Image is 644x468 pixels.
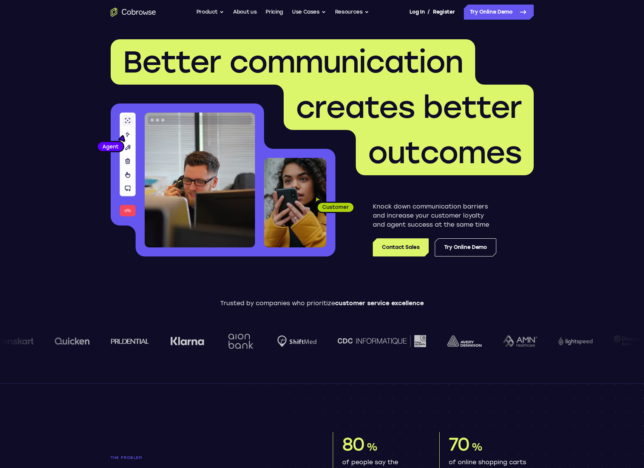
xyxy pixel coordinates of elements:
[366,440,377,453] span: %
[266,5,283,20] a: Pricing
[373,202,496,229] p: Knock down communication barriers and increase your customer loyalty and agent success at the sam...
[409,5,425,20] a: Log In
[123,44,463,80] span: Better communication
[368,134,522,171] span: outcomes
[435,238,496,256] a: Try Online Demo
[292,5,326,20] button: Use Cases
[342,433,365,455] span: 80
[373,238,428,256] a: Contact Sales
[276,335,316,347] img: Shiftmed
[196,5,224,20] button: Product
[428,8,430,17] span: /
[110,338,148,344] img: prudential
[433,5,455,20] a: Register
[335,300,424,307] span: customer service excellence
[337,335,425,347] img: CDC Informatique
[335,5,369,20] button: Resources
[111,456,312,460] p: The problem
[111,8,156,17] a: Go to the home page
[296,89,522,125] span: creates better
[233,5,256,20] a: About us
[464,5,534,20] a: Try Online Demo
[471,440,482,453] span: %
[264,158,326,247] img: A customer holding their phone
[446,335,481,347] img: avery-dennison
[145,113,255,247] img: A customer support agent talking on the phone
[170,337,204,346] img: Klarna
[502,335,536,347] img: AMN Healthcare
[449,433,470,455] span: 70
[225,326,255,357] img: Aion Bank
